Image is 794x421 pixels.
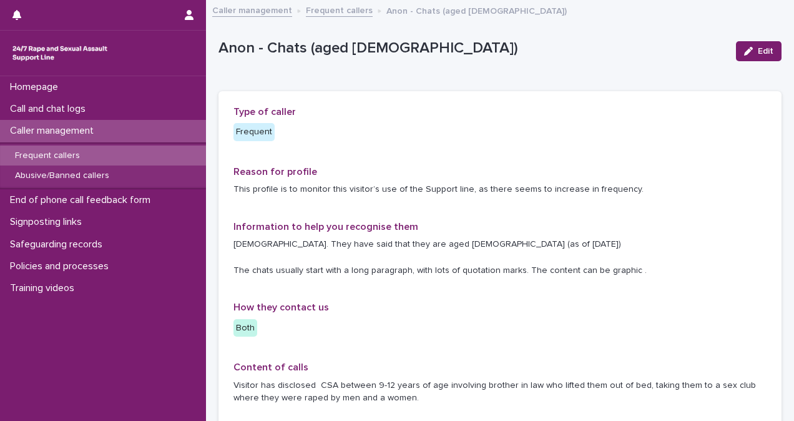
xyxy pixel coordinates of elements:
p: Call and chat logs [5,103,96,115]
p: Abusive/Banned callers [5,171,119,181]
span: Edit [758,47,773,56]
div: Frequent [233,123,275,141]
a: Frequent callers [306,2,373,17]
span: Content of calls [233,362,308,372]
p: Safeguarding records [5,239,112,250]
p: Signposting links [5,216,92,228]
img: rhQMoQhaT3yELyF149Cw [10,41,110,66]
span: Information to help you recognise them [233,222,418,232]
p: Training videos [5,282,84,294]
div: Both [233,319,257,337]
p: Policies and processes [5,260,119,272]
p: This profile is to monitor this visitor’s use of the Support line, as there seems to increase in ... [233,183,767,196]
p: Homepage [5,81,68,93]
span: Reason for profile [233,167,317,177]
p: Anon - Chats (aged [DEMOGRAPHIC_DATA]) [218,39,726,57]
p: [DEMOGRAPHIC_DATA]. They have said that they are aged [DEMOGRAPHIC_DATA] (as of [DATE]) The chats... [233,238,767,277]
p: Caller management [5,125,104,137]
p: Anon - Chats (aged [DEMOGRAPHIC_DATA]) [386,3,567,17]
a: Caller management [212,2,292,17]
p: End of phone call feedback form [5,194,160,206]
button: Edit [736,41,782,61]
p: Frequent callers [5,151,90,161]
span: Type of caller [233,107,296,117]
span: How they contact us [233,302,329,312]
